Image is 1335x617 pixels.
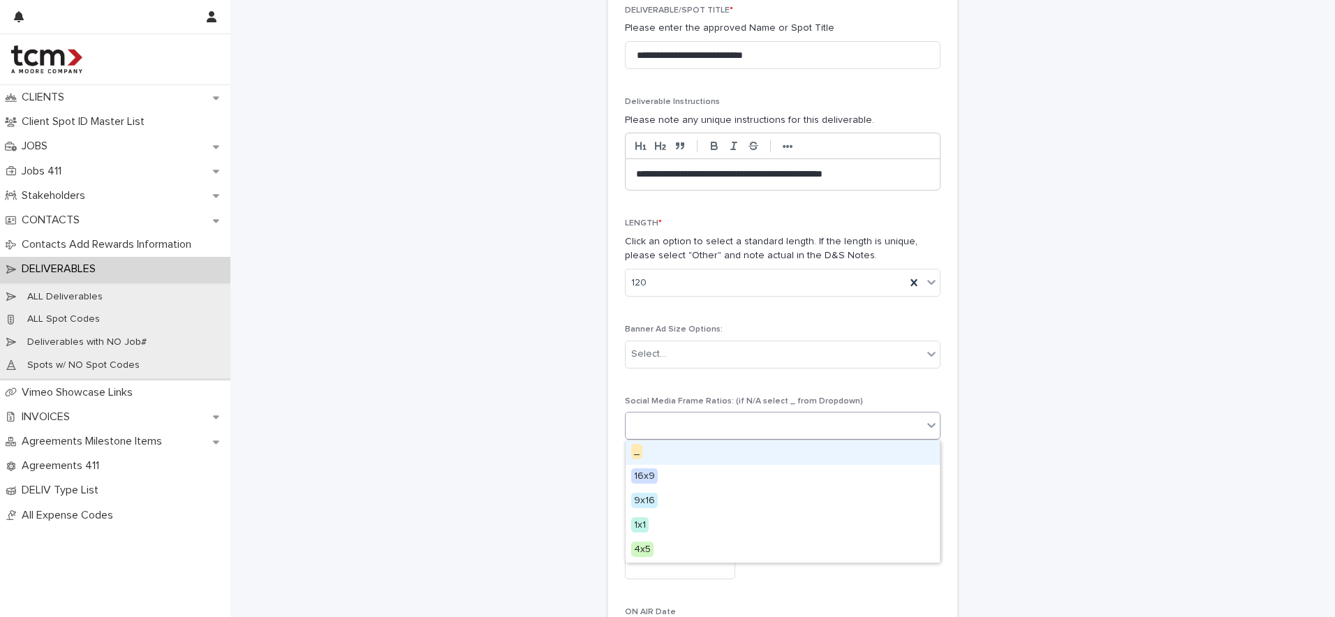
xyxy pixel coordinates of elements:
p: ALL Spot Codes [16,313,111,325]
p: Jobs 411 [16,165,73,178]
p: Agreements Milestone Items [16,435,173,448]
p: Agreements 411 [16,459,110,473]
strong: ••• [783,141,793,152]
p: JOBS [16,140,59,153]
span: 9x16 [631,493,658,508]
div: 4x5 [626,538,940,563]
img: 4hMmSqQkux38exxPVZHQ [11,45,82,73]
div: 1x1 [626,514,940,538]
span: Deliverable Instructions [625,98,720,106]
p: All Expense Codes [16,509,124,522]
p: Vimeo Showcase Links [16,386,144,399]
p: CLIENTS [16,91,75,104]
span: 4x5 [631,542,654,557]
span: Banner Ad Size Options: [625,325,723,334]
p: Click an option to select a standard length. If the length is unique, please select "Other" and n... [625,235,941,264]
p: DELIVERABLES [16,262,107,276]
div: 16x9 [626,465,940,489]
p: CONTACTS [16,214,91,227]
span: LENGTH [625,219,662,228]
p: ALL Deliverables [16,291,114,303]
div: _ [626,440,940,465]
p: Stakeholders [16,189,96,202]
span: 120 [631,276,647,290]
p: Please enter the approved Name or Spot Title [625,21,941,36]
p: Client Spot ID Master List [16,115,156,128]
span: 1x1 [631,517,649,533]
p: DELIV Type List [16,484,110,497]
p: Spots w/ NO Spot Codes [16,359,151,371]
p: Deliverables with NO Job# [16,336,158,348]
span: _ [631,444,642,459]
span: DELIVERABLE/SPOT TITLE [625,6,733,15]
span: 16x9 [631,468,658,484]
span: Social Media Frame Ratios: (if N/A select _ from Dropdown) [625,397,863,406]
span: ON AIR Date [625,608,676,616]
p: Please note any unique instructions for this deliverable. [625,113,941,128]
div: 9x16 [626,489,940,514]
p: Contacts Add Rewards Information [16,238,202,251]
button: ••• [778,137,797,154]
div: Select... [631,347,666,362]
p: INVOICES [16,410,81,424]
